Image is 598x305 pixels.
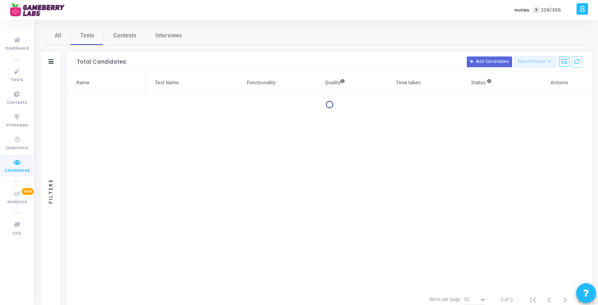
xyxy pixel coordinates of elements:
[11,77,23,84] span: Tests
[464,297,486,303] mat-select: Items per page:
[76,78,89,87] div: Name
[113,31,136,40] span: Contests
[6,122,28,129] span: Interviews
[518,72,592,94] th: Actions
[77,59,127,65] div: Total Candidates:
[396,78,421,87] div: Time taken
[21,188,34,195] span: New
[534,7,539,13] span: T
[10,2,70,18] img: logo
[464,297,470,302] span: 50
[6,145,28,152] span: Questions
[5,45,29,52] span: Dashboard
[54,31,61,40] span: All
[298,72,371,94] th: Quality
[515,7,530,14] label: Invites:
[467,56,512,67] button: Add Candidates
[146,72,224,94] th: Test Name
[445,72,518,94] th: Status
[80,31,94,40] span: Tests
[515,56,557,68] button: Export Report
[541,7,561,14] span: 208/366
[13,230,21,237] span: FAQ
[7,199,27,206] span: Analytics
[47,148,54,235] div: Filters
[429,296,461,303] div: Items per page:
[7,99,27,106] span: Contests
[501,296,513,303] div: 0 of 0
[155,31,182,40] span: Interviews
[4,167,30,174] span: Candidates
[224,72,298,94] th: Functionality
